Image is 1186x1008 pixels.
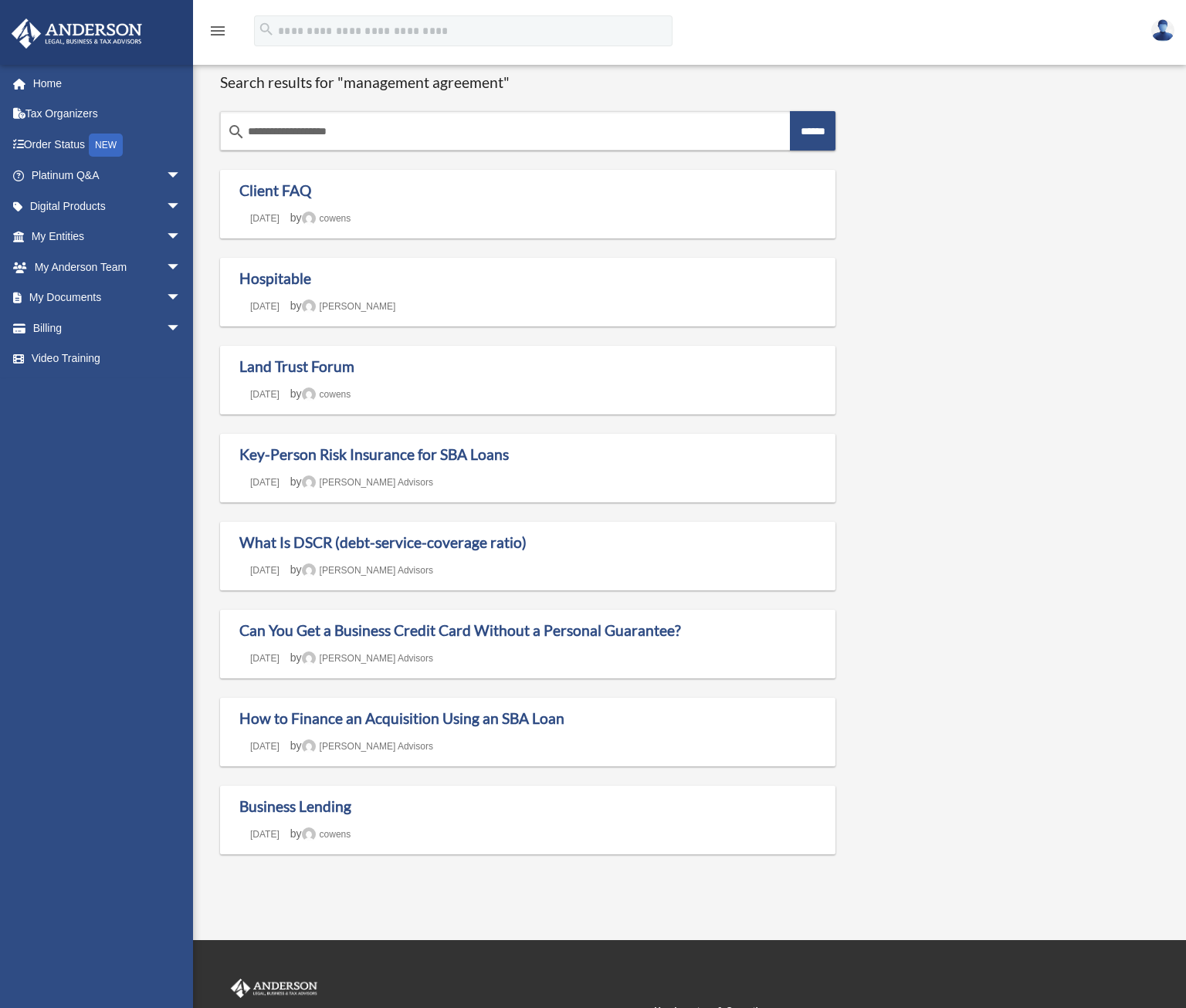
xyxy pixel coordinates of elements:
[302,301,396,312] a: [PERSON_NAME]
[290,651,433,664] span: by
[11,68,197,99] a: Home
[208,27,227,40] a: menu
[302,653,433,664] a: [PERSON_NAME] Advisors
[239,213,290,224] a: [DATE]
[302,477,433,488] a: [PERSON_NAME] Advisors
[239,445,509,463] a: Key-Person Risk Insurance for SBA Loans
[302,829,351,840] a: cowens
[239,357,354,375] a: Land Trust Forum
[11,222,205,252] a: My Entitiesarrow_drop_down
[239,709,564,727] a: How to Finance an Acquisition Using an SBA Loan
[11,191,205,222] a: Digital Productsarrow_drop_down
[11,343,205,374] a: Video Training
[166,222,197,253] span: arrow_drop_down
[290,211,351,224] span: by
[239,533,527,551] a: What Is DSCR (debt-service-coverage ratio)
[302,741,433,752] a: [PERSON_NAME] Advisors
[239,181,311,199] a: Client FAQ
[239,741,290,752] a: [DATE]
[290,299,396,312] span: by
[290,739,433,752] span: by
[166,282,197,314] span: arrow_drop_down
[227,123,246,141] i: search
[228,979,320,999] img: Anderson Advisors Platinum Portal
[239,565,290,576] a: [DATE]
[239,301,290,312] a: [DATE]
[302,565,433,576] a: [PERSON_NAME] Advisors
[239,829,290,840] a: [DATE]
[11,313,205,343] a: Billingarrow_drop_down
[89,134,123,157] div: NEW
[208,22,227,40] i: menu
[166,191,197,222] span: arrow_drop_down
[11,99,205,130] a: Tax Organizers
[290,827,351,840] span: by
[239,269,311,287] a: Hospitable
[220,73,835,93] h1: Search results for "management agreement"
[302,389,351,400] a: cowens
[7,19,147,49] img: Anderson Advisors Platinum Portal
[1151,19,1174,42] img: User Pic
[11,282,205,313] a: My Documentsarrow_drop_down
[239,477,290,488] a: [DATE]
[11,161,205,191] a: Platinum Q&Aarrow_drop_down
[11,252,205,282] a: My Anderson Teamarrow_drop_down
[166,313,197,344] span: arrow_drop_down
[239,621,681,639] a: Can You Get a Business Credit Card Without a Personal Guarantee?
[166,252,197,283] span: arrow_drop_down
[302,213,351,224] a: cowens
[239,797,351,815] a: Business Lending
[290,387,351,400] span: by
[239,653,290,664] a: [DATE]
[290,563,433,576] span: by
[239,389,290,400] a: [DATE]
[166,161,197,192] span: arrow_drop_down
[290,475,433,488] span: by
[11,129,205,161] a: Order StatusNEW
[258,21,275,38] i: search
